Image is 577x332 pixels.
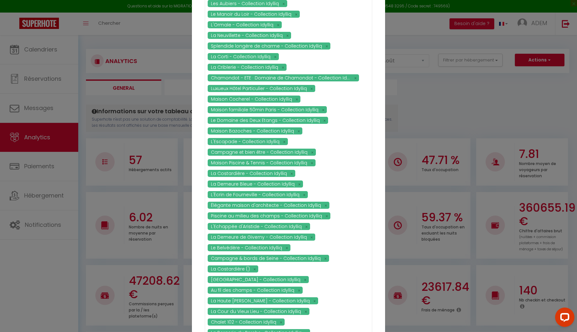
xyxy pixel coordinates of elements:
span: La Demeure de Giverny - Collection Idylliq [211,234,307,240]
span: Maison Bazoches - Collection Idylliq [211,128,294,134]
span: La Cour du Vieux Lieu - Collection Idylliq [211,308,301,315]
span: La Corti - Collection Idylliq [211,53,270,60]
span: Chamondot - ETE · Domaine de Chamondot - Collection Idylliq [211,75,355,81]
span: Maison Cocherel - Collection Idylliq [211,96,292,102]
span: Le Domaine des Deux Etangs - Collection Idylliq [211,117,320,124]
span: Le Belvédère - Collection Idylliq [211,244,282,251]
span: La Neuvillette - Collection Idylliq [211,32,283,39]
iframe: LiveChat chat widget [550,305,577,332]
span: Splendide longère de charme - Collection Idylliq [211,43,322,49]
span: L'Ormale - Collection Idylliq [211,22,273,28]
span: L'Écrin de Fourneville - Collection Idylliq [211,191,299,198]
span: L'Escapade - Collection Idylliq [211,138,279,145]
span: Chalet 102 - Collection Idylliq [211,319,276,325]
span: Élégante maison d'architecte - Collection Idylliq [211,202,321,208]
span: Piscine au milieu des champs - Collection Idylliq [211,213,322,219]
span: La Haute [PERSON_NAME] - Collection Idylliq [211,298,310,304]
span: La Criblerie - Collection Idylliq [211,64,278,70]
span: Campagne & bords de Seine - Collection Idylliq [211,255,321,262]
span: Au fil des champs - Collection Idylliq [211,287,294,293]
span: La Costardière () [211,266,250,272]
span: L'Echappée d'Aristide - Collection Idylliq [211,223,302,230]
span: Luxueux Hôtel Particulier - Collection Idylliq [211,85,307,92]
span: Maison familiale 50min Paris - Collection Idylliq [211,106,318,113]
span: Maison Piscine & Tennis - Collection Idylliq [211,160,307,166]
span: Le Manoir du Loir - Collection Idylliq [211,11,291,17]
span: La Demeure Bleue - Collection Idylliq [211,181,295,187]
span: Campagne et bien être - Collection Idylliq [211,149,307,155]
span: Les Aubiers - Collection Idylliq [211,0,279,7]
span: La Costardière - Collection Idylliq [211,170,287,177]
span: [GEOGRAPHIC_DATA] - Collection Idylliq [211,276,300,283]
